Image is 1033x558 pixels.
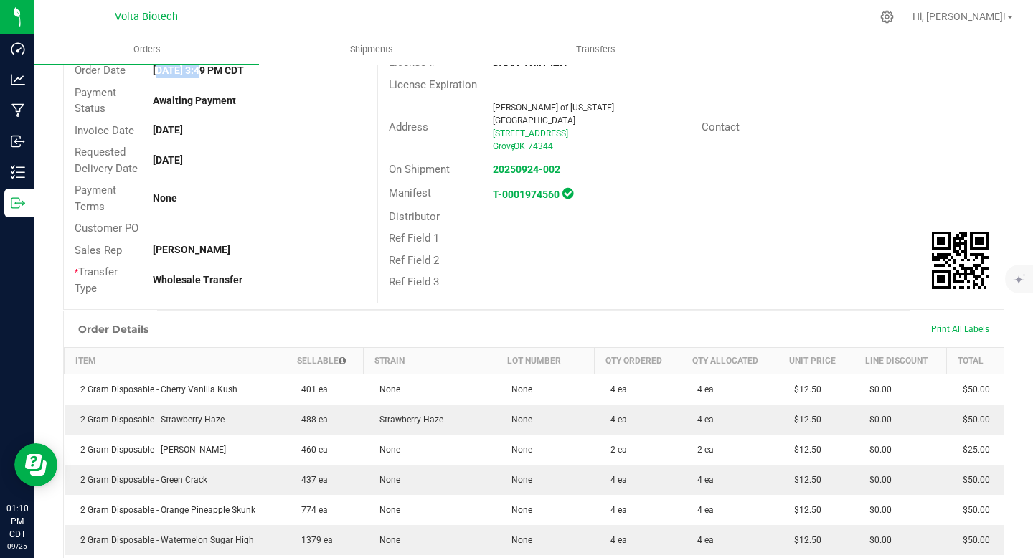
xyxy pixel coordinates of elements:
[389,163,450,176] span: On Shipment
[372,535,400,545] span: None
[294,475,328,485] span: 437 ea
[862,415,892,425] span: $0.00
[75,146,138,175] span: Requested Delivery Date
[854,348,947,374] th: Line Discount
[153,65,244,76] strong: [DATE] 3:49 PM CDT
[947,348,1004,374] th: Total
[956,415,990,425] span: $50.00
[11,165,25,179] inline-svg: Inventory
[931,324,989,334] span: Print All Labels
[690,535,714,545] span: 4 ea
[690,475,714,485] span: 4 ea
[75,244,122,257] span: Sales Rep
[504,415,532,425] span: None
[14,443,57,486] iframe: Resource center
[603,384,627,394] span: 4 ea
[389,210,440,223] span: Distributor
[34,34,259,65] a: Orders
[690,505,714,515] span: 4 ea
[603,505,627,515] span: 4 ea
[603,415,627,425] span: 4 ea
[11,72,25,87] inline-svg: Analytics
[603,475,627,485] span: 4 ea
[372,384,400,394] span: None
[493,57,569,68] strong: DAAA-VKIH-IZIT
[294,415,328,425] span: 488 ea
[504,475,532,485] span: None
[956,505,990,515] span: $50.00
[493,189,560,200] a: T-0001974560
[690,415,714,425] span: 4 ea
[787,445,821,455] span: $12.50
[73,535,254,545] span: 2 Gram Disposable - Watermelon Sugar High
[484,34,708,65] a: Transfers
[878,10,896,24] div: Manage settings
[364,348,496,374] th: Strain
[6,541,28,552] p: 09/25
[956,475,990,485] span: $50.00
[702,120,740,133] span: Contact
[75,265,118,295] span: Transfer Type
[73,445,226,455] span: 2 Gram Disposable - [PERSON_NAME]
[512,141,514,151] span: ,
[690,384,714,394] span: 4 ea
[595,348,681,374] th: Qty Ordered
[528,141,553,151] span: 74344
[389,78,477,91] span: License Expiration
[73,475,207,485] span: 2 Gram Disposable - Green Crack
[389,120,428,133] span: Address
[493,128,568,138] span: [STREET_ADDRESS]
[294,445,328,455] span: 460 ea
[493,164,560,175] strong: 20250924-002
[153,192,177,204] strong: None
[493,103,614,126] span: [PERSON_NAME] of [US_STATE][GEOGRAPHIC_DATA]
[912,11,1006,22] span: Hi, [PERSON_NAME]!
[372,475,400,485] span: None
[11,134,25,148] inline-svg: Inbound
[504,505,532,515] span: None
[956,384,990,394] span: $50.00
[504,384,532,394] span: None
[862,535,892,545] span: $0.00
[787,505,821,515] span: $12.50
[681,348,778,374] th: Qty Allocated
[504,445,532,455] span: None
[75,86,116,115] span: Payment Status
[778,348,854,374] th: Unit Price
[389,186,431,199] span: Manifest
[11,196,25,210] inline-svg: Outbound
[956,445,990,455] span: $25.00
[11,103,25,118] inline-svg: Manufacturing
[603,535,627,545] span: 4 ea
[493,141,515,151] span: Grove
[6,502,28,541] p: 01:10 PM CDT
[73,415,225,425] span: 2 Gram Disposable - Strawberry Haze
[603,445,627,455] span: 2 ea
[862,384,892,394] span: $0.00
[153,95,236,106] strong: Awaiting Payment
[932,232,989,289] qrcode: 00002891
[114,43,180,56] span: Orders
[372,445,400,455] span: None
[75,124,134,137] span: Invoice Date
[75,64,126,77] span: Order Date
[787,535,821,545] span: $12.50
[73,384,237,394] span: 2 Gram Disposable - Cherry Vanilla Kush
[286,348,364,374] th: Sellable
[73,505,255,515] span: 2 Gram Disposable - Orange Pineapple Skunk
[787,415,821,425] span: $12.50
[389,232,439,245] span: Ref Field 1
[153,154,183,166] strong: [DATE]
[690,445,714,455] span: 2 ea
[932,232,989,289] img: Scan me!
[75,222,138,235] span: Customer PO
[862,475,892,485] span: $0.00
[862,445,892,455] span: $0.00
[862,505,892,515] span: $0.00
[115,11,178,23] span: Volta Biotech
[294,505,328,515] span: 774 ea
[389,275,439,288] span: Ref Field 3
[372,415,443,425] span: Strawberry Haze
[562,186,573,201] span: In Sync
